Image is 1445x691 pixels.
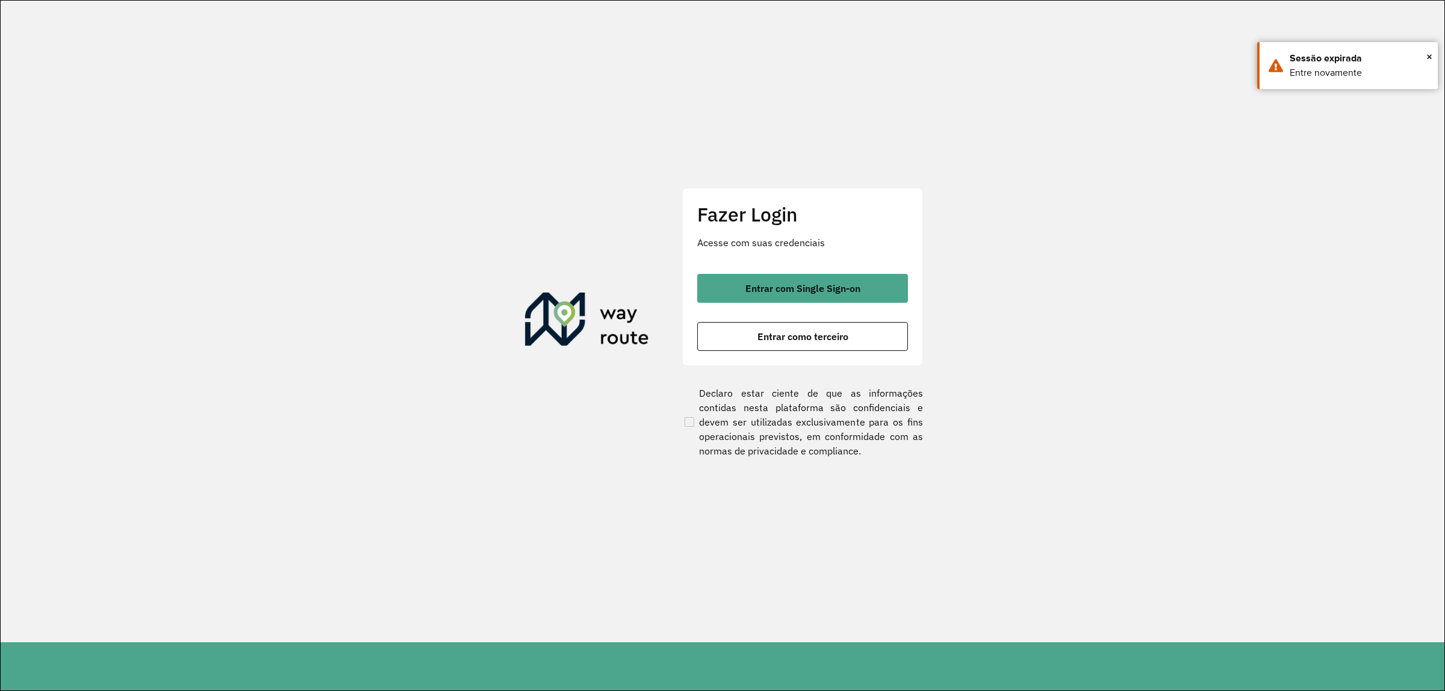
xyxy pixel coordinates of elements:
[697,322,908,351] button: button
[1290,51,1429,66] div: Sessão expirada
[1426,48,1432,66] span: ×
[682,386,923,458] label: Declaro estar ciente de que as informações contidas nesta plataforma são confidenciais e devem se...
[525,293,649,350] img: Roteirizador AmbevTech
[697,274,908,303] button: button
[745,284,860,293] span: Entrar com Single Sign-on
[1426,48,1432,66] button: Close
[697,203,908,226] h2: Fazer Login
[757,332,848,341] span: Entrar como terceiro
[1290,66,1429,80] div: Entre novamente
[697,235,908,250] p: Acesse com suas credenciais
